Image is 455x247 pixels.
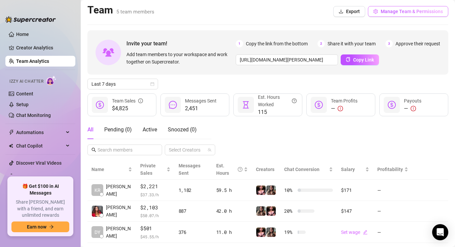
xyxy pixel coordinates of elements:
[258,93,297,108] div: Est. Hours Worked
[87,159,136,180] th: Name
[256,186,266,195] img: Ryann
[216,187,248,194] div: 59.5 h
[341,187,369,194] div: $171
[126,39,236,48] span: Invite your team!
[284,207,295,215] span: 20 %
[331,105,357,113] div: —
[140,191,170,198] span: $ 37.33 /h
[331,98,357,104] span: Team Profits
[16,91,33,96] a: Content
[106,204,132,218] span: [PERSON_NAME]
[106,225,132,240] span: [PERSON_NAME]
[27,224,46,230] span: Earn now
[236,40,243,47] span: 1
[339,9,343,14] span: download
[138,97,143,105] span: info-circle
[104,126,132,134] div: Pending ( 0 )
[353,57,374,63] span: Copy Link
[207,148,212,152] span: team
[179,187,208,194] div: 1,182
[341,230,368,235] a: Set wageedit
[92,206,103,217] img: Angelica
[91,79,154,89] span: Last 7 days
[179,207,208,215] div: 887
[238,162,242,177] span: question-circle
[284,187,295,194] span: 10 %
[256,228,266,237] img: Ryann
[242,101,250,109] span: hourglass
[179,229,208,236] div: 376
[140,204,170,212] span: $2,103
[185,105,217,113] span: 2,451
[98,146,153,154] input: Search members
[46,76,56,85] img: AI Chatter
[381,9,443,14] span: Manage Team & Permissions
[112,97,143,105] div: Team Sales
[341,207,369,215] div: $147
[49,224,54,229] span: arrow-right
[256,206,266,216] img: Ryann
[11,199,69,219] span: Share [PERSON_NAME] with a friend, and earn unlimited rewards
[292,93,297,108] span: question-circle
[388,101,396,109] span: dollar-circle
[284,229,295,236] span: 19 %
[404,105,421,113] div: —
[266,228,276,237] img: Ryann
[284,167,319,172] span: Chat Conversion
[363,230,368,235] span: edit
[346,57,350,62] span: copy
[266,186,276,195] img: Ryann
[185,98,217,104] span: Messages Sent
[16,127,64,138] span: Automations
[126,51,233,66] span: Add team members to your workspace and work together on Supercreator.
[328,40,376,47] span: Share it with your team
[169,101,177,109] span: message
[373,222,412,243] td: —
[338,106,343,111] span: exclamation-circle
[96,101,104,109] span: dollar-circle
[411,106,416,111] span: exclamation-circle
[16,174,34,179] a: Settings
[216,207,248,215] div: 42.0 h
[373,9,378,14] span: setting
[315,101,323,109] span: dollar-circle
[9,130,14,135] span: thunderbolt
[385,40,393,47] span: 3
[94,229,100,236] span: DY
[346,9,360,14] span: Export
[216,162,243,177] div: Est. Hours
[266,206,276,216] img: Ryann
[373,180,412,201] td: —
[11,221,69,232] button: Earn nowarrow-right
[87,4,154,16] h2: Team
[116,9,154,15] span: 5 team members
[140,182,170,191] span: $2,221
[333,6,365,17] button: Export
[91,148,96,152] span: search
[112,105,143,113] span: $4,825
[404,98,421,104] span: Payouts
[432,224,448,240] div: Open Intercom Messenger
[252,159,280,180] th: Creators
[11,183,69,196] span: 🎁 Get $100 in AI Messages
[373,201,412,222] td: —
[16,102,29,107] a: Setup
[341,167,355,172] span: Salary
[91,166,127,173] span: Name
[87,126,93,134] div: All
[341,54,379,65] button: Copy Link
[140,224,170,233] span: $501
[16,58,49,64] a: Team Analytics
[377,167,403,172] span: Profitability
[16,32,29,37] a: Home
[168,126,197,133] span: Snoozed ( 0 )
[395,40,440,47] span: Approve their request
[368,6,448,17] button: Manage Team & Permissions
[143,126,157,133] span: Active
[258,108,297,116] span: 115
[16,140,64,151] span: Chat Copilot
[317,40,325,47] span: 2
[106,183,132,198] span: [PERSON_NAME]
[16,42,70,53] a: Creator Analytics
[150,82,154,86] span: calendar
